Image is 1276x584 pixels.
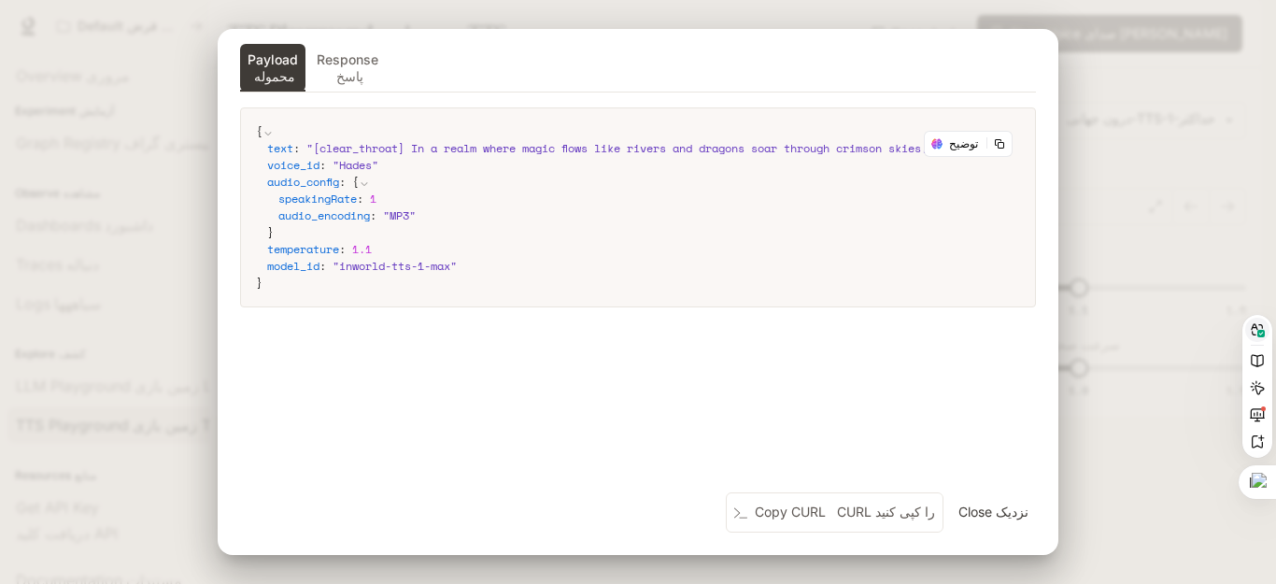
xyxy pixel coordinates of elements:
span: " [clear_throat] In a realm where magic flows like rivers and dragons soar through crimson skies,... [306,140,980,156]
span: temperature [267,241,339,257]
sider-trans-text: نزدیک [996,504,1028,520]
span: { [256,123,262,139]
div: : [267,174,1020,241]
sider-trans-text: محموله [254,68,295,84]
div: : [278,207,1020,224]
span: audio_config [267,174,339,190]
span: " Hades " [333,157,378,173]
span: " inworld-tts-1-max " [333,258,457,274]
div: : [267,241,1020,258]
span: speakingRate [278,191,357,207]
span: } [267,224,274,240]
span: model_id [267,258,319,274]
button: Payload [240,44,305,92]
span: } [256,275,262,291]
span: " MP3 " [383,207,416,223]
span: voice_id [267,157,319,173]
span: { [352,174,359,190]
button: Closeنزدیک [951,494,1036,532]
span: 1.1 [352,241,372,257]
span: text [267,140,293,156]
button: Copy CURLCURL را کپی کنید [726,492,943,533]
button: Response [309,44,386,92]
div: : [267,258,1020,275]
sider-trans-text: پاسخ [336,68,363,84]
div: : [267,157,1020,174]
span: 1 [370,191,376,207]
div: : [267,140,1020,157]
span: audio_encoding [278,207,370,223]
div: : [278,191,1020,207]
sider-trans-text: CURL را کپی کنید [837,504,935,520]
